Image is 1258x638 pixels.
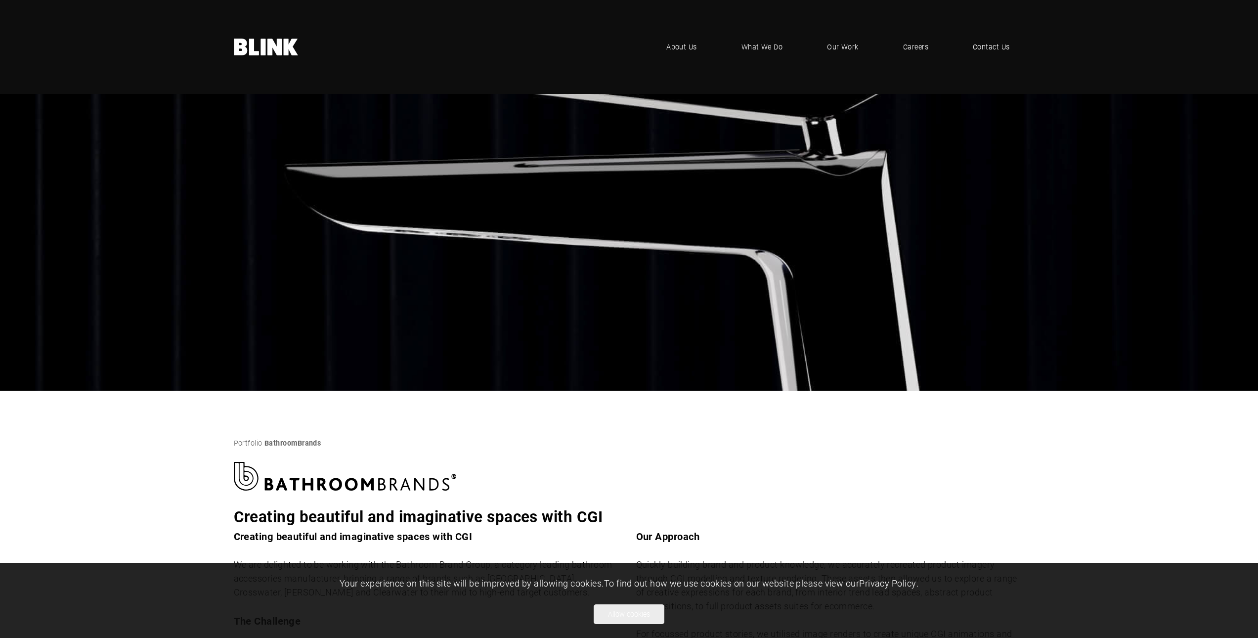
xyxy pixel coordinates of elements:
a: Privacy Policy [859,577,916,589]
a: Our Work [812,32,873,62]
p: Quickly building brand and product knowledge, we accurately recreated product imagery through CGI... [636,558,1025,613]
a: Home [234,39,298,55]
span: What We Do [741,42,783,52]
h3: Creating beautiful and imaginative spaces with CGI [234,504,1025,529]
h3: Our Approach [636,529,1025,544]
span: Our Work [827,42,859,52]
button: Allow cookies [594,604,664,624]
a: Careers [888,32,943,62]
a: About Us [651,32,712,62]
span: Contact Us [973,42,1010,52]
img: BathroomBrands [234,462,456,491]
a: Contact Us [958,32,1025,62]
span: Your experience on this site will be improved by allowing cookies. To find out how we use cookies... [340,577,918,589]
h3: Creating beautiful and imaginative spaces with CGI [234,529,622,544]
a: What We Do [727,32,798,62]
a: BathroomBrands [264,438,321,448]
img: Hello, We are Blink [234,39,298,55]
span: Careers [903,42,928,52]
p: We are delighted to be working with the Bathroom Brand Group, a category leading bathroom accesso... [234,558,622,599]
a: Portfolio [234,438,262,448]
span: About Us [666,42,697,52]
